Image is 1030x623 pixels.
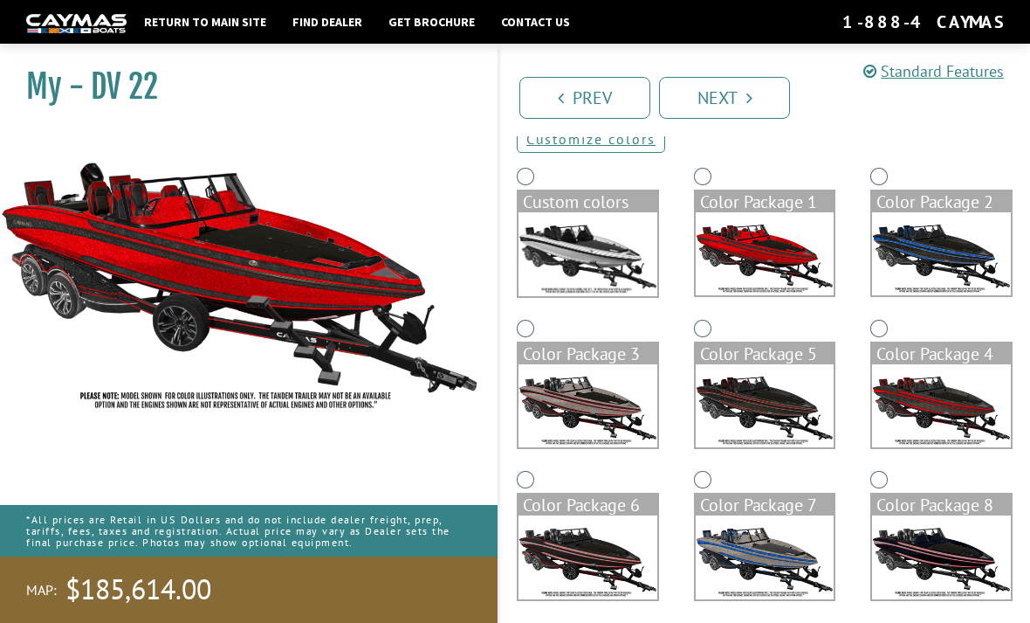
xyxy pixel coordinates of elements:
img: color_package_369.png [872,516,1011,599]
a: Prev [519,77,650,119]
span: $185,614.00 [65,571,211,608]
div: Color Package 3 [518,343,657,364]
img: color_package_366.png [872,364,1011,447]
img: color_package_367.png [518,516,657,599]
div: 1-888-4CAYMAS [842,10,1004,33]
a: Next [659,77,790,119]
img: color_package_363.png [872,212,1011,295]
div: Color Package 8 [872,495,1011,516]
ul: Pagination [515,74,1030,119]
a: Get Brochure [380,10,484,33]
a: Contact Us [492,10,579,33]
h1: My - DV 22 [26,67,454,107]
img: color_package_365.png [696,364,834,447]
img: color_package_362.png [696,212,834,295]
img: white-logo-c9c8dbefe5ff5ceceb0f0178aa75bf4bb51f6bca0971e226c86eb53dfe498488.png [26,14,127,32]
a: Return to main site [135,10,275,33]
img: color_package_364.png [518,364,657,447]
a: Standard Features [863,61,1004,81]
p: *All prices are Retail in US Dollars and do not include dealer freight, prep, tariffs, fees, taxe... [26,505,471,557]
div: Color Package 2 [872,191,1011,212]
a: Find Dealer [284,10,371,33]
div: Color Package 1 [696,191,834,212]
div: Custom colors [518,191,657,212]
img: DV22-Base-Layer.png [518,212,657,296]
div: Color Package 5 [696,343,834,364]
div: Color Package 4 [872,343,1011,364]
img: color_package_368.png [696,516,834,599]
div: Color Package 6 [518,495,657,516]
a: Customize colors [517,125,665,153]
div: Color Package 7 [696,495,834,516]
span: MAP: [26,581,57,599]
